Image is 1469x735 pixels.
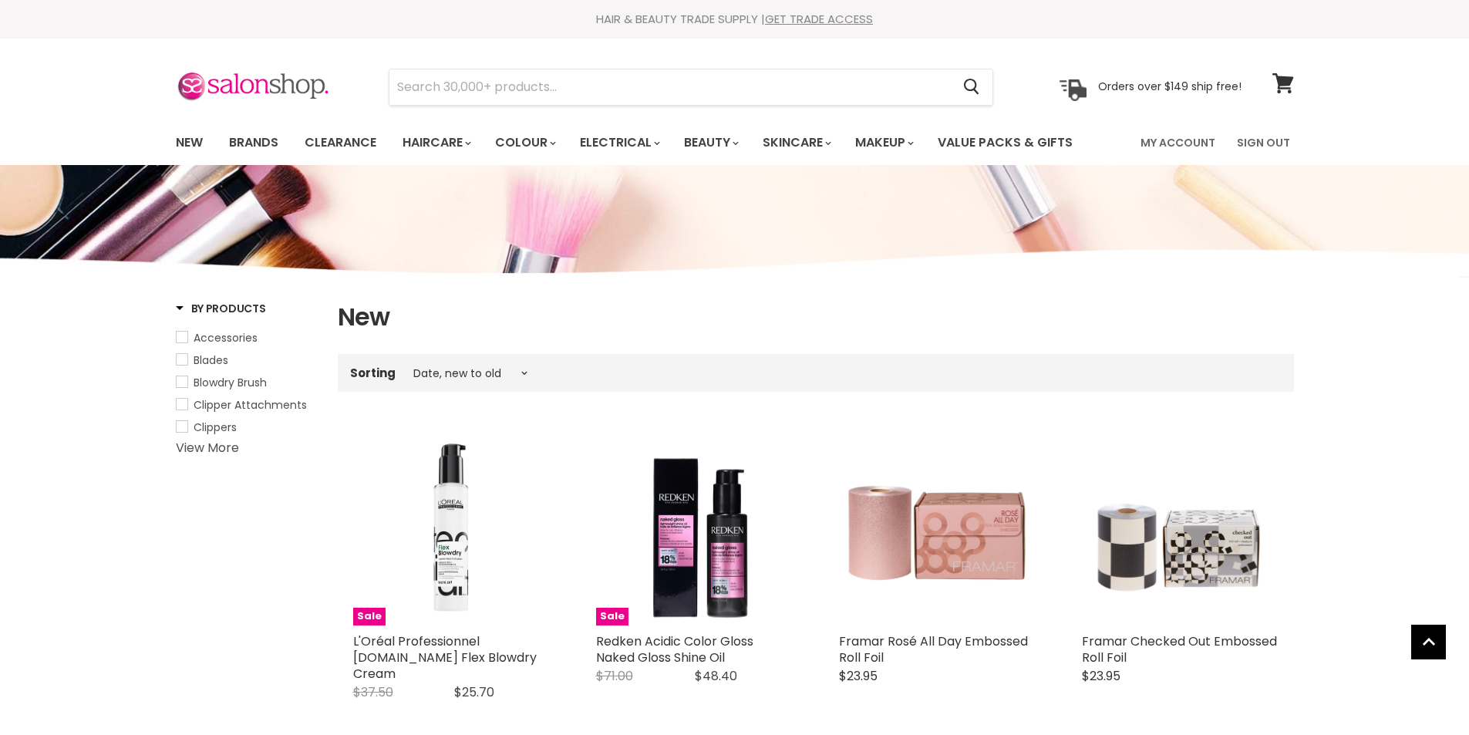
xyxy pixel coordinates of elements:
[672,126,748,159] a: Beauty
[839,429,1036,625] a: Framar Rosé All Day Embossed Roll Foil Framar Rosé All Day Embossed Roll Foil
[194,397,307,413] span: Clipper Attachments
[194,330,258,346] span: Accessories
[176,396,318,413] a: Clipper Attachments
[157,120,1313,165] nav: Main
[194,420,237,435] span: Clippers
[695,667,737,685] span: $48.40
[596,608,628,625] span: Sale
[596,429,793,625] img: Redken Acidic Color Gloss Naked Gloss Shine Oil
[176,329,318,346] a: Accessories
[952,69,992,105] button: Search
[926,126,1084,159] a: Value Packs & Gifts
[353,683,393,701] span: $37.50
[765,11,873,27] a: GET TRADE ACCESS
[293,126,388,159] a: Clearance
[596,667,633,685] span: $71.00
[194,375,267,390] span: Blowdry Brush
[839,429,1036,625] img: Framar Rosé All Day Embossed Roll Foil
[454,683,494,701] span: $25.70
[164,120,1108,165] ul: Main menu
[483,126,565,159] a: Colour
[1082,667,1120,685] span: $23.95
[176,352,318,369] a: Blades
[389,69,952,105] input: Search
[391,126,480,159] a: Haircare
[1082,429,1279,625] a: Framar Checked Out Embossed Roll Foil Framar Checked Out Embossed Roll Foil
[596,632,753,666] a: Redken Acidic Color Gloss Naked Gloss Shine Oil
[353,429,550,625] img: L'Oréal Professionnel Tecni.Art Flex Blowdry Cream
[164,126,214,159] a: New
[1392,663,1454,720] iframe: Gorgias live chat messenger
[353,632,537,683] a: L'Oréal Professionnel [DOMAIN_NAME] Flex Blowdry Cream
[839,667,878,685] span: $23.95
[350,366,396,379] label: Sorting
[353,608,386,625] span: Sale
[1131,126,1225,159] a: My Account
[176,374,318,391] a: Blowdry Brush
[157,12,1313,27] div: HAIR & BEAUTY TRADE SUPPLY |
[1082,429,1279,625] img: Framar Checked Out Embossed Roll Foil
[1098,79,1242,93] p: Orders over $149 ship free!
[751,126,841,159] a: Skincare
[1082,632,1277,666] a: Framar Checked Out Embossed Roll Foil
[596,429,793,625] a: Redken Acidic Color Gloss Naked Gloss Shine Oil Sale
[338,301,1294,333] h1: New
[217,126,290,159] a: Brands
[194,352,228,368] span: Blades
[353,429,550,625] a: L'Oréal Professionnel Tecni.Art Flex Blowdry Cream Sale
[176,419,318,436] a: Clippers
[1228,126,1299,159] a: Sign Out
[568,126,669,159] a: Electrical
[389,69,993,106] form: Product
[839,632,1028,666] a: Framar Rosé All Day Embossed Roll Foil
[176,439,239,457] a: View More
[844,126,923,159] a: Makeup
[176,301,266,316] h3: By Products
